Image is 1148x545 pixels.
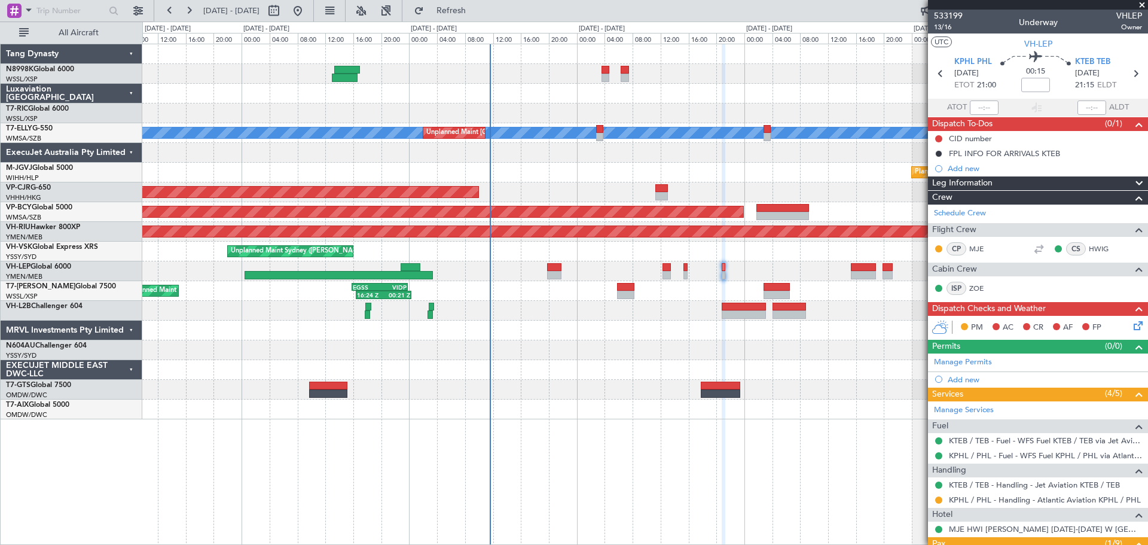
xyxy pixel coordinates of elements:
[6,342,35,349] span: N604AU
[934,10,963,22] span: 533199
[914,24,960,34] div: [DATE] - [DATE]
[931,36,952,47] button: UTC
[1097,80,1116,92] span: ELDT
[1116,22,1142,32] span: Owner
[932,263,977,276] span: Cabin Crew
[203,5,259,16] span: [DATE] - [DATE]
[661,33,689,44] div: 12:00
[932,419,948,433] span: Fuel
[6,283,75,290] span: T7-[PERSON_NAME]
[6,401,29,409] span: T7-AIX
[773,33,801,44] div: 04:00
[6,351,36,360] a: YSSY/SYD
[6,243,98,251] a: VH-VSKGlobal Express XRS
[426,124,713,142] div: Unplanned Maint [GEOGRAPHIC_DATA] (Sultan [PERSON_NAME] [PERSON_NAME] - Subang)
[969,243,996,254] a: MJE
[577,33,605,44] div: 00:00
[1105,117,1122,130] span: (0/1)
[1019,16,1058,29] div: Underway
[949,495,1141,505] a: KPHL / PHL - Handling - Atlantic Aviation KPHL / PHL
[270,33,298,44] div: 04:00
[213,33,242,44] div: 20:00
[954,80,974,92] span: ETOT
[932,223,976,237] span: Flight Crew
[6,382,71,389] a: T7-GTSGlobal 7500
[947,242,966,255] div: CP
[954,68,979,80] span: [DATE]
[949,450,1142,461] a: KPHL / PHL - Fuel - WFS Fuel KPHL / PHL via Atlantic Aviation (EJ Asia Only)
[828,33,856,44] div: 12:00
[969,283,996,294] a: ZOE
[6,303,31,310] span: VH-L2B
[158,33,186,44] div: 12:00
[1075,56,1110,68] span: KTEB TEB
[6,134,41,143] a: WMSA/SZB
[932,302,1046,316] span: Dispatch Checks and Weather
[1063,322,1073,334] span: AF
[932,508,952,522] span: Hotel
[1026,66,1045,78] span: 00:15
[912,33,940,44] div: 00:00
[465,33,493,44] div: 08:00
[6,213,41,222] a: WMSA/SZB
[856,33,884,44] div: 16:00
[932,191,952,205] span: Crew
[1105,387,1122,400] span: (4/5)
[186,33,214,44] div: 16:00
[6,184,30,191] span: VP-CJR
[6,401,69,409] a: T7-AIXGlobal 5000
[915,163,1055,181] div: Planned Maint [GEOGRAPHIC_DATA] (Seletar)
[130,33,158,44] div: 08:00
[6,204,32,211] span: VP-BCY
[6,224,30,231] span: VH-RIU
[1109,102,1129,114] span: ALDT
[1066,242,1086,255] div: CS
[231,242,378,260] div: Unplanned Maint Sydney ([PERSON_NAME] Intl)
[884,33,912,44] div: 20:00
[716,33,744,44] div: 20:00
[934,22,963,32] span: 13/16
[6,283,116,290] a: T7-[PERSON_NAME]Global 7500
[549,33,577,44] div: 20:00
[353,33,381,44] div: 16:00
[243,24,289,34] div: [DATE] - [DATE]
[6,410,47,419] a: OMDW/DWC
[949,480,1120,490] a: KTEB / TEB - Handling - Jet Aviation KTEB / TEB
[604,33,633,44] div: 04:00
[383,291,410,299] div: 00:21 Z
[6,252,36,261] a: YSSY/SYD
[6,224,80,231] a: VH-RIUHawker 800XP
[6,292,38,301] a: WSSL/XSP
[1092,322,1101,334] span: FP
[411,24,457,34] div: [DATE] - [DATE]
[521,33,549,44] div: 16:00
[6,105,69,112] a: T7-RICGlobal 6000
[6,193,41,202] a: VHHH/HKG
[493,33,521,44] div: 12:00
[934,357,992,369] a: Manage Permits
[325,33,353,44] div: 12:00
[949,436,1142,446] a: KTEB / TEB - Fuel - WFS Fuel KTEB / TEB via Jet Aviation (EJ Asia Only)
[1033,322,1043,334] span: CR
[381,33,410,44] div: 20:00
[6,66,33,73] span: N8998K
[6,263,71,270] a: VH-LEPGlobal 6000
[746,24,792,34] div: [DATE] - [DATE]
[947,102,967,114] span: ATOT
[6,342,87,349] a: N604AUChallenger 604
[6,303,83,310] a: VH-L2BChallenger 604
[949,133,992,144] div: CID number
[949,148,1060,159] div: FPL INFO FOR ARRIVALS KTEB
[31,29,126,37] span: All Aircraft
[6,165,32,172] span: M-JGVJ
[947,282,966,295] div: ISP
[932,117,993,131] span: Dispatch To-Dos
[971,322,983,334] span: PM
[1003,322,1013,334] span: AC
[6,263,30,270] span: VH-LEP
[353,284,380,291] div: EGSS
[6,173,39,182] a: WIHH/HLP
[932,464,966,477] span: Handling
[409,33,437,44] div: 00:00
[934,208,986,220] a: Schedule Crew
